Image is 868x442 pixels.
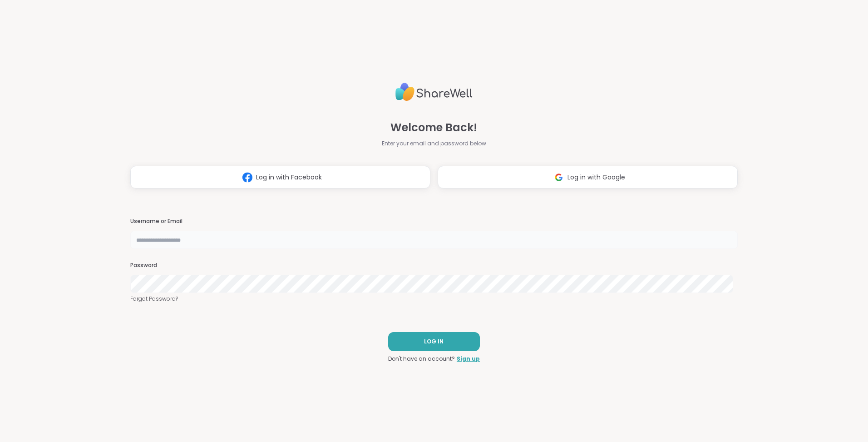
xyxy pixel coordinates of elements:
[130,218,738,225] h3: Username or Email
[388,332,480,351] button: LOG IN
[130,262,738,269] h3: Password
[424,338,444,346] span: LOG IN
[395,79,473,105] img: ShareWell Logo
[256,173,322,182] span: Log in with Facebook
[550,169,567,186] img: ShareWell Logomark
[382,139,486,148] span: Enter your email and password below
[567,173,625,182] span: Log in with Google
[239,169,256,186] img: ShareWell Logomark
[390,119,477,136] span: Welcome Back!
[438,166,738,189] button: Log in with Google
[130,166,430,189] button: Log in with Facebook
[130,295,738,303] a: Forgot Password?
[388,355,455,363] span: Don't have an account?
[457,355,480,363] a: Sign up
